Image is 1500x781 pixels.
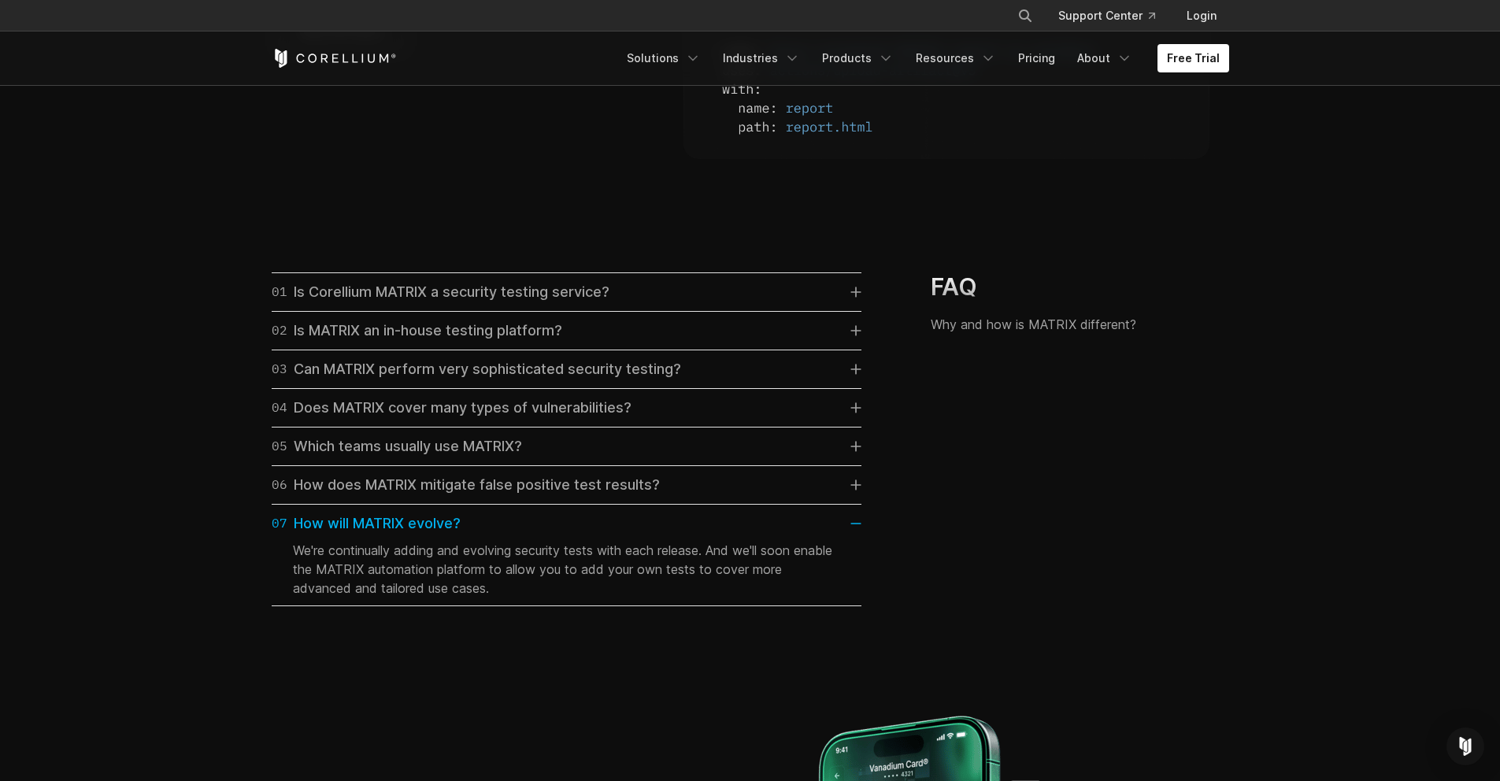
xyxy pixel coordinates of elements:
[272,281,861,303] a: 01Is Corellium MATRIX a security testing service?
[272,513,287,535] span: 07
[813,44,903,72] a: Products
[272,320,562,342] div: Is MATRIX an in-house testing platform?
[1157,44,1229,72] a: Free Trial
[617,44,710,72] a: Solutions
[272,474,287,496] span: 06
[998,2,1229,30] div: Navigation Menu
[272,320,287,342] span: 02
[931,315,1169,334] p: Why and how is MATRIX different?
[272,320,861,342] a: 02Is MATRIX an in-house testing platform?
[272,513,861,535] a: 07How will MATRIX evolve?
[272,474,660,496] div: How does MATRIX mitigate false positive test results?
[272,281,287,303] span: 01
[1046,2,1168,30] a: Support Center
[713,44,809,72] a: Industries
[272,281,609,303] div: Is Corellium MATRIX a security testing service?
[272,358,681,380] div: Can MATRIX perform very sophisticated security testing?
[272,397,631,419] div: Does MATRIX cover many types of vulnerabilities?
[1011,2,1039,30] button: Search
[931,272,1169,302] h3: FAQ
[272,397,861,419] a: 04Does MATRIX cover many types of vulnerabilities?
[272,358,287,380] span: 03
[272,435,861,457] a: 05Which teams usually use MATRIX?
[272,397,287,419] span: 04
[272,474,861,496] a: 06How does MATRIX mitigate false positive test results?
[272,358,861,380] a: 03Can MATRIX perform very sophisticated security testing?
[1446,727,1484,765] div: Open Intercom Messenger
[293,541,840,598] p: We're continually adding and evolving security tests with each release. And we'll soon enable the...
[272,513,461,535] div: How will MATRIX evolve?
[272,435,522,457] div: Which teams usually use MATRIX?
[906,44,1006,72] a: Resources
[1068,44,1142,72] a: About
[272,49,397,68] a: Corellium Home
[1174,2,1229,30] a: Login
[617,44,1229,72] div: Navigation Menu
[1009,44,1065,72] a: Pricing
[272,435,287,457] span: 05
